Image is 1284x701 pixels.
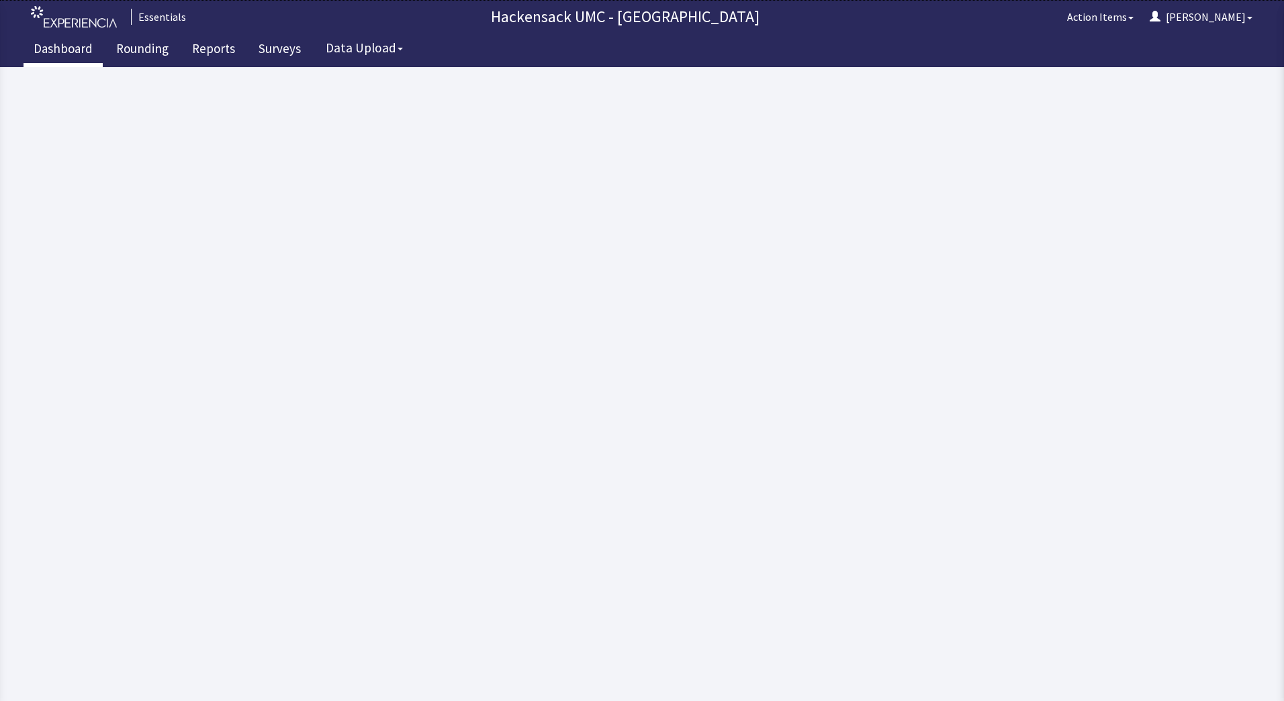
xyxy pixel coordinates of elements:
[106,34,179,67] a: Rounding
[1142,3,1260,30] button: [PERSON_NAME]
[24,34,103,67] a: Dashboard
[191,6,1059,28] p: Hackensack UMC - [GEOGRAPHIC_DATA]
[318,36,411,60] button: Data Upload
[131,9,186,25] div: Essentials
[1059,3,1142,30] button: Action Items
[182,34,245,67] a: Reports
[248,34,311,67] a: Surveys
[31,6,117,28] img: experiencia_logo.png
